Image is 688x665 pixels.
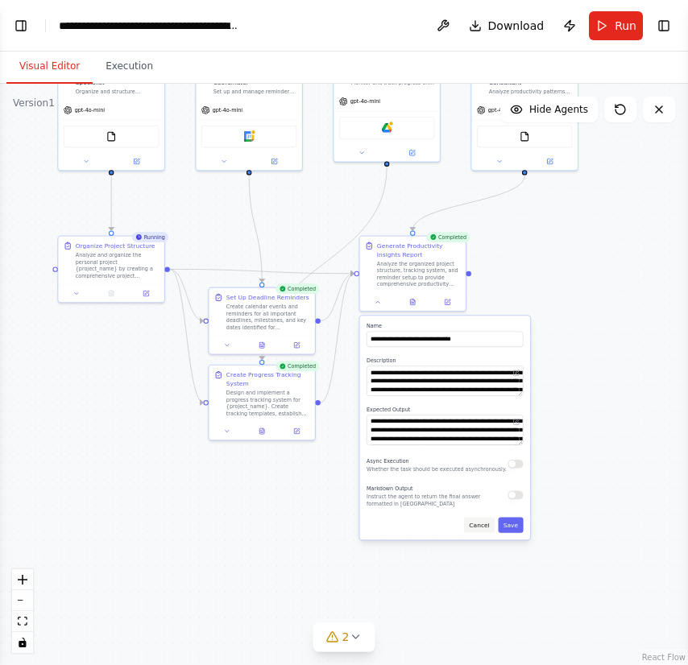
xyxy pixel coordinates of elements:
[12,569,33,590] button: zoom in
[75,107,105,114] span: gpt-4o-mini
[213,107,242,114] span: gpt-4o-mini
[57,64,165,171] div: Project Organization SpecialistOrganize and structure personal projects by creating detailed proj...
[226,293,309,302] div: Set Up Deadline Reminders
[382,122,392,133] img: Google Drive
[12,569,33,653] div: React Flow controls
[642,653,686,662] a: React Flow attribution
[276,283,319,294] div: Completed
[489,89,573,96] div: Analyze productivity patterns for {project_name}, provide personalized insights on work habits, a...
[395,297,431,308] button: View output
[226,304,310,331] div: Create calendar events and reminders for all important deadlines, milestones, and key dates ident...
[350,98,380,105] span: gpt-4o-mini
[359,235,466,312] div: CompletedGenerate Productivity Insights ReportAnalyze the organized project structure, tracking s...
[213,89,297,96] div: Set up and manage reminders for important deadlines, milestones, and appointments related to {pro...
[76,242,155,250] div: Organize Project Structure
[244,131,255,142] img: Google Calendar
[520,131,530,142] img: FileReadTool
[367,458,409,464] span: Async Execution
[276,361,319,371] div: Completed
[367,494,508,507] p: Instruct the agent to return the final answer formatted in [GEOGRAPHIC_DATA]
[208,365,316,441] div: CompletedCreate Progress Tracking SystemDesign and implement a progress tracking system for {proj...
[244,340,280,350] button: View output
[12,590,33,611] button: zoom out
[464,517,495,532] button: Cancel
[195,64,303,171] div: Deadline Reminder CoordinatorSet up and manage reminders for important deadlines, milestones, and...
[10,14,32,37] button: Show left sidebar
[244,426,280,436] button: View output
[132,232,169,242] div: Running
[250,156,298,167] button: Open in side panel
[351,80,435,87] div: Monitor and track progress on personal goals for {project_name}, creating detailed progress repor...
[367,323,524,330] label: Name
[426,232,470,242] div: Completed
[512,367,522,378] button: Open in editor
[6,50,93,84] button: Visual Editor
[342,629,350,645] span: 2
[59,18,240,34] nav: breadcrumb
[282,340,312,350] button: Open in side panel
[112,156,160,167] button: Open in side panel
[170,265,204,407] g: Edge from 8a1c0f7e-93be-45a2-9377-e928f5203ad7 to 1e00ed47-45be-4a6d-b35a-3ae73092185c
[367,465,507,473] p: Whether the task should be executed asynchronously.
[489,69,573,86] div: Productivity Insights Consultant
[57,235,165,303] div: RunningOrganize Project StructureAnalyze and organize the personal project {project_name} by crea...
[245,176,267,283] g: Edge from f254287f-b33a-4feb-b936-db8a3a9f2dcc to eab7956d-837f-4b5c-a55c-6d3afb6a4bea
[208,287,316,355] div: CompletedSet Up Deadline RemindersCreate calendar events and reminders for all important deadline...
[529,103,588,116] span: Hide Agents
[93,288,130,299] button: No output available
[12,632,33,653] button: toggle interactivity
[12,611,33,632] button: fit view
[170,265,354,278] g: Edge from 8a1c0f7e-93be-45a2-9377-e928f5203ad7 to b6f7333a-5f4d-41cc-8813-2cef33d6a093
[367,357,524,365] label: Description
[525,156,574,167] button: Open in side panel
[213,69,297,86] div: Deadline Reminder Coordinator
[653,14,675,37] button: Show right sidebar
[367,485,412,491] span: Markdown Output
[377,242,461,258] div: Generate Productivity Insights Report
[498,517,523,532] button: Save
[388,147,436,158] button: Open in side panel
[76,89,160,96] div: Organize and structure personal projects by creating detailed project plans, breaking down tasks ...
[488,18,545,34] span: Download
[488,107,518,114] span: gpt-4o-mini
[512,416,522,427] button: Open in editor
[462,11,551,40] button: Download
[106,131,117,142] img: FileReadTool
[131,288,161,299] button: Open in side panel
[367,407,524,414] label: Expected Output
[321,269,354,407] g: Edge from 1e00ed47-45be-4a6d-b35a-3ae73092185c to b6f7333a-5f4d-41cc-8813-2cef33d6a093
[13,97,55,109] div: Version 1
[282,426,312,436] button: Open in side panel
[408,176,529,231] g: Edge from d91a5aac-b6f8-485f-abf0-3430a81812e6 to b6f7333a-5f4d-41cc-8813-2cef33d6a093
[170,265,204,325] g: Edge from 8a1c0f7e-93be-45a2-9377-e928f5203ad7 to eab7956d-837f-4b5c-a55c-6d3afb6a4bea
[107,167,116,231] g: Edge from 4a5d93a8-3f18-4c88-8907-295ab1074ddc to 8a1c0f7e-93be-45a2-9377-e928f5203ad7
[377,260,461,287] div: Analyze the organized project structure, tracking system, and reminder setup to provide comprehen...
[76,69,160,86] div: Project Organization Specialist
[76,252,160,279] div: Analyze and organize the personal project {project_name} by creating a comprehensive project stru...
[226,370,310,387] div: Create Progress Tracking System
[470,64,578,171] div: Productivity Insights ConsultantAnalyze productivity patterns for {project_name}, provide persona...
[615,18,636,34] span: Run
[226,390,310,417] div: Design and implement a progress tracking system for {project_name}. Create tracking templates, es...
[333,64,441,163] div: Monitor and track progress on personal goals for {project_name}, creating detailed progress repor...
[433,297,462,308] button: Open in side panel
[313,622,375,652] button: 2
[589,11,643,40] button: Run
[258,167,392,360] g: Edge from 3401b992-fab3-4056-939a-02f0bbbf7c52 to 1e00ed47-45be-4a6d-b35a-3ae73092185c
[321,269,354,324] g: Edge from eab7956d-837f-4b5c-a55c-6d3afb6a4bea to b6f7333a-5f4d-41cc-8813-2cef33d6a093
[93,50,166,84] button: Execution
[500,97,598,122] button: Hide Agents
